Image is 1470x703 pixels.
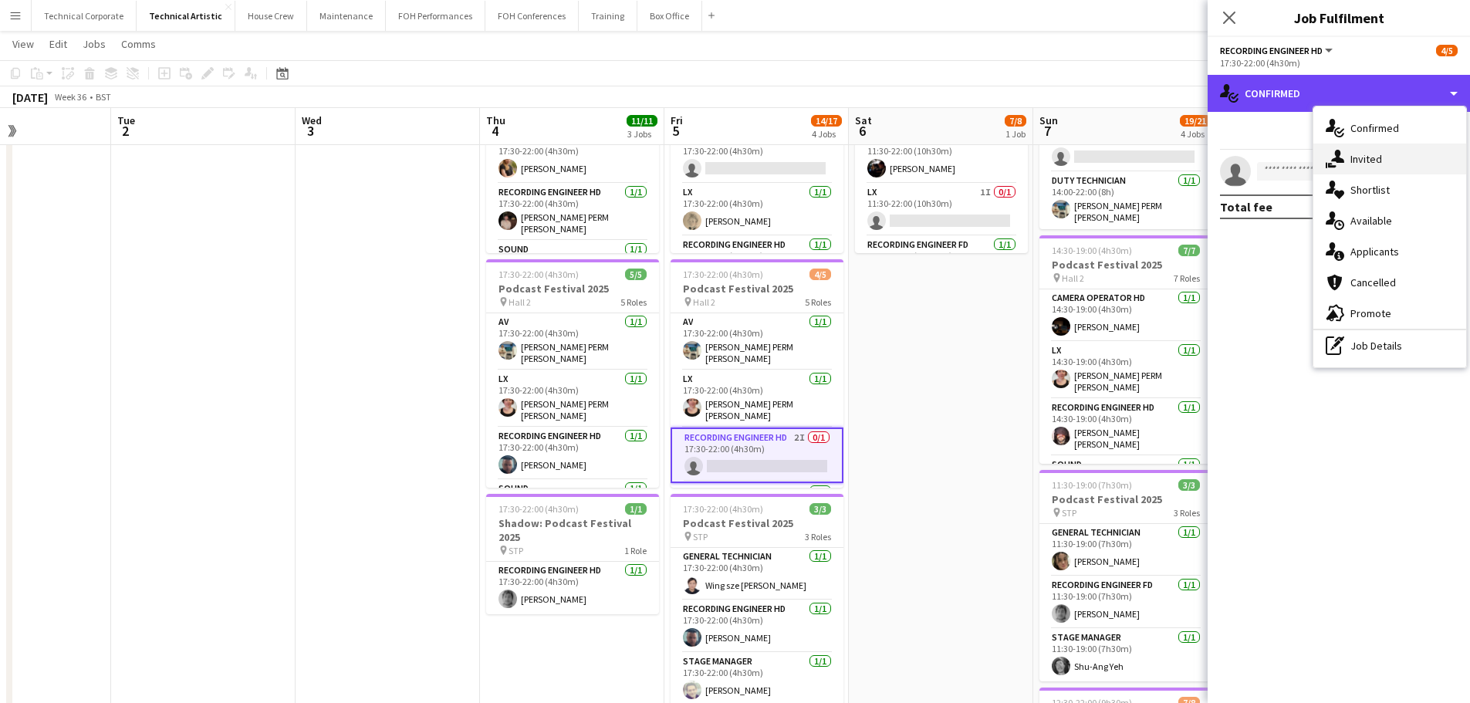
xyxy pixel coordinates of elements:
[855,113,872,127] span: Sat
[805,296,831,308] span: 5 Roles
[1181,128,1210,140] div: 4 Jobs
[671,600,843,653] app-card-role: Recording Engineer HD1/117:30-22:00 (4h30m)[PERSON_NAME]
[1052,245,1132,256] span: 14:30-19:00 (4h30m)
[671,428,843,483] app-card-role: Recording Engineer HD2I0/117:30-22:00 (4h30m)
[32,1,137,31] button: Technical Corporate
[1174,272,1200,284] span: 7 Roles
[49,37,67,51] span: Edit
[671,483,843,536] app-card-role: Sound1/1
[1039,258,1212,272] h3: Podcast Festival 2025
[1037,122,1058,140] span: 7
[486,562,659,614] app-card-role: Recording Engineer HD1/117:30-22:00 (4h30m)[PERSON_NAME]
[1220,45,1335,56] button: Recording Engineer HD
[302,113,322,127] span: Wed
[693,531,708,542] span: STP
[1039,456,1212,509] app-card-role: Sound1/1
[1208,75,1470,112] div: Confirmed
[51,91,90,103] span: Week 36
[509,296,531,308] span: Hall 2
[627,115,657,127] span: 11/11
[1220,199,1272,215] div: Total fee
[812,128,841,140] div: 4 Jobs
[855,236,1028,289] app-card-role: Recording Engineer FD1/111:30-22:00 (10h30m)
[855,184,1028,236] app-card-role: LX1I0/111:30-22:00 (10h30m)
[117,113,135,127] span: Tue
[683,269,763,280] span: 17:30-22:00 (4h30m)
[1039,492,1212,506] h3: Podcast Festival 2025
[1174,507,1200,519] span: 3 Roles
[121,37,156,51] span: Comms
[1178,245,1200,256] span: 7/7
[805,531,831,542] span: 3 Roles
[637,1,702,31] button: Box Office
[1052,479,1132,491] span: 11:30-19:00 (7h30m)
[1039,342,1212,399] app-card-role: LX1/114:30-19:00 (4h30m)[PERSON_NAME] PERM [PERSON_NAME]
[76,34,112,54] a: Jobs
[486,370,659,428] app-card-role: LX1/117:30-22:00 (4h30m)[PERSON_NAME] PERM [PERSON_NAME]
[1039,172,1212,229] app-card-role: Duty Technician1/114:00-22:00 (8h)[PERSON_NAME] PERM [PERSON_NAME]
[1313,330,1466,361] div: Job Details
[620,296,647,308] span: 5 Roles
[1313,298,1466,329] div: Promote
[625,503,647,515] span: 1/1
[1039,399,1212,456] app-card-role: Recording Engineer HD1/114:30-19:00 (4h30m)[PERSON_NAME] [PERSON_NAME]
[671,548,843,600] app-card-role: General Technician1/117:30-22:00 (4h30m)Wing sze [PERSON_NAME]
[1039,289,1212,342] app-card-role: Camera Operator HD1/114:30-19:00 (4h30m)[PERSON_NAME]
[498,503,579,515] span: 17:30-22:00 (4h30m)
[1313,174,1466,205] div: Shortlist
[1178,479,1200,491] span: 3/3
[671,113,683,127] span: Fri
[1180,115,1211,127] span: 19/21
[853,122,872,140] span: 6
[683,503,763,515] span: 17:30-22:00 (4h30m)
[671,313,843,370] app-card-role: AV1/117:30-22:00 (4h30m)[PERSON_NAME] PERM [PERSON_NAME]
[1039,524,1212,576] app-card-role: General Technician1/111:30-19:00 (7h30m)[PERSON_NAME]
[1039,576,1212,629] app-card-role: Recording Engineer FD1/111:30-19:00 (7h30m)[PERSON_NAME]
[1062,507,1076,519] span: STP
[1039,470,1212,681] app-job-card: 11:30-19:00 (7h30m)3/3Podcast Festival 2025 STP3 RolesGeneral Technician1/111:30-19:00 (7h30m)[PE...
[1313,267,1466,298] div: Cancelled
[1208,8,1470,28] h3: Job Fulfilment
[498,269,579,280] span: 17:30-22:00 (4h30m)
[579,1,637,31] button: Training
[486,494,659,614] app-job-card: 17:30-22:00 (4h30m)1/1Shadow: Podcast Festival 2025 STP1 RoleRecording Engineer HD1/117:30-22:00 ...
[1313,113,1466,144] div: Confirmed
[486,313,659,370] app-card-role: AV1/117:30-22:00 (4h30m)[PERSON_NAME] PERM [PERSON_NAME]
[671,282,843,296] h3: Podcast Festival 2025
[671,131,843,184] app-card-role: Camera Operator HD1I0/117:30-22:00 (4h30m)
[12,90,48,105] div: [DATE]
[625,269,647,280] span: 5/5
[96,91,111,103] div: BST
[671,236,843,293] app-card-role: Recording Engineer HD1/117:30-22:00 (4h30m)
[811,115,842,127] span: 14/17
[485,1,579,31] button: FOH Conferences
[307,1,386,31] button: Maintenance
[386,1,485,31] button: FOH Performances
[137,1,235,31] button: Technical Artistic
[627,128,657,140] div: 3 Jobs
[486,480,659,532] app-card-role: Sound1/1
[486,241,659,293] app-card-role: Sound1/1
[671,259,843,488] app-job-card: 17:30-22:00 (4h30m)4/5Podcast Festival 2025 Hall 25 RolesAV1/117:30-22:00 (4h30m)[PERSON_NAME] PE...
[486,282,659,296] h3: Podcast Festival 2025
[1039,235,1212,464] app-job-card: 14:30-19:00 (4h30m)7/7Podcast Festival 2025 Hall 27 RolesCamera Operator HD1/114:30-19:00 (4h30m)...
[809,269,831,280] span: 4/5
[486,113,505,127] span: Thu
[671,516,843,530] h3: Podcast Festival 2025
[235,1,307,31] button: House Crew
[624,545,647,556] span: 1 Role
[671,370,843,428] app-card-role: LX1/117:30-22:00 (4h30m)[PERSON_NAME] PERM [PERSON_NAME]
[484,122,505,140] span: 4
[83,37,106,51] span: Jobs
[43,34,73,54] a: Edit
[1062,272,1084,284] span: Hall 2
[115,122,135,140] span: 2
[509,545,523,556] span: STP
[299,122,322,140] span: 3
[668,122,683,140] span: 5
[1313,236,1466,267] div: Applicants
[486,184,659,241] app-card-role: Recording Engineer HD1/117:30-22:00 (4h30m)[PERSON_NAME] PERM [PERSON_NAME]
[486,259,659,488] div: 17:30-22:00 (4h30m)5/5Podcast Festival 2025 Hall 25 RolesAV1/117:30-22:00 (4h30m)[PERSON_NAME] PE...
